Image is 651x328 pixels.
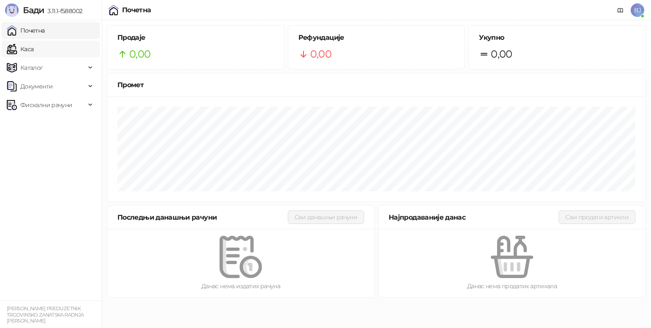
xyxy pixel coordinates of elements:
small: [PERSON_NAME] PREDUZETNIK TRGOVINSKO ZANATSKA RADNJA [PERSON_NAME] [7,306,83,324]
a: Каса [7,41,33,58]
h5: Укупно [479,33,635,43]
div: Данас нема продатих артикала [392,281,632,291]
div: Почетна [122,7,151,14]
span: Бади [23,5,44,15]
div: Најпродаваније данас [389,212,559,223]
img: Logo [5,3,19,17]
h5: Продаје [117,33,274,43]
a: Документација [614,3,627,17]
div: Данас нема издатих рачуна [121,281,361,291]
div: Промет [117,80,635,90]
span: BJ [631,3,644,17]
button: Сви продати артикли [559,210,635,224]
h5: Рефундације [298,33,455,43]
span: 0,00 [491,46,512,62]
a: Почетна [7,22,45,39]
div: Последњи данашњи рачуни [117,212,288,223]
button: Сви данашњи рачуни [288,210,364,224]
span: 3.11.1-f588002 [44,7,82,15]
span: Фискални рачуни [20,96,72,113]
span: 0,00 [310,46,331,62]
span: Документи [20,78,53,95]
span: Каталог [20,59,43,76]
span: 0,00 [129,46,150,62]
